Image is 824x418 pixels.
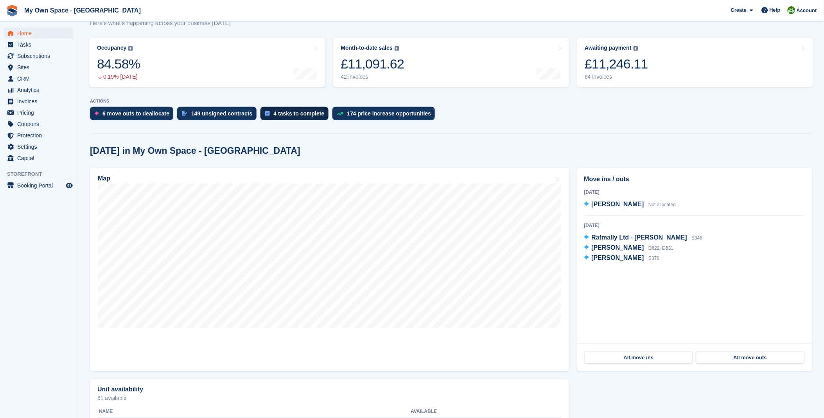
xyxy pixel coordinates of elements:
span: [PERSON_NAME] [592,244,644,251]
a: menu [4,96,74,107]
div: 84.58% [97,56,140,72]
a: menu [4,141,74,152]
span: S376 [648,256,659,261]
img: Keely [788,6,795,14]
img: icon-info-grey-7440780725fd019a000dd9b08b2336e03edf1995a4989e88bcd33f0948082b44.svg [634,46,638,51]
a: 6 move outs to deallocate [90,107,177,124]
a: [PERSON_NAME] D622, D631 [584,243,674,253]
div: 174 price increase opportunities [347,110,431,117]
h2: Unit availability [97,386,143,393]
span: Account [797,7,817,14]
div: [DATE] [584,222,805,229]
h2: Map [98,175,110,182]
span: Ratmally Ltd - [PERSON_NAME] [592,234,687,241]
span: Create [731,6,747,14]
a: menu [4,85,74,95]
a: menu [4,50,74,61]
a: Preview store [65,181,74,190]
a: 174 price increase opportunities [332,107,439,124]
img: icon-info-grey-7440780725fd019a000dd9b08b2336e03edf1995a4989e88bcd33f0948082b44.svg [128,46,133,51]
span: D622, D631 [648,245,673,251]
img: stora-icon-8386f47178a22dfd0bd8f6a31ec36ba5ce8667c1dd55bd0f319d3a0aa187defe.svg [6,5,18,16]
img: move_outs_to_deallocate_icon-f764333ba52eb49d3ac5e1228854f67142a1ed5810a6f6cc68b1a99e826820c5.svg [95,111,99,116]
a: All move outs [696,351,804,364]
div: Month-to-date sales [341,45,393,51]
div: 6 move outs to deallocate [102,110,169,117]
a: menu [4,180,74,191]
img: icon-info-grey-7440780725fd019a000dd9b08b2336e03edf1995a4989e88bcd33f0948082b44.svg [395,46,399,51]
span: Settings [17,141,64,152]
div: Awaiting payment [585,45,632,51]
div: £11,091.62 [341,56,404,72]
div: 149 unsigned contracts [191,110,252,117]
span: Tasks [17,39,64,50]
a: menu [4,130,74,141]
a: menu [4,28,74,39]
span: Help [770,6,781,14]
span: Not allocated [648,202,676,207]
a: 4 tasks to complete [260,107,332,124]
span: Invoices [17,96,64,107]
th: Name [97,405,411,418]
a: Ratmally Ltd - [PERSON_NAME] S348 [584,233,703,243]
th: Available [411,405,504,418]
h2: Move ins / outs [584,175,805,184]
span: Analytics [17,85,64,95]
a: Month-to-date sales £11,091.62 42 invoices [333,38,569,87]
a: menu [4,62,74,73]
a: menu [4,107,74,118]
span: [PERSON_NAME] [592,254,644,261]
span: Capital [17,153,64,164]
span: Coupons [17,119,64,130]
a: [PERSON_NAME] Not allocated [584,200,676,210]
div: 64 invoices [585,74,648,80]
a: Awaiting payment £11,246.11 64 invoices [577,38,813,87]
span: Pricing [17,107,64,118]
div: [DATE] [584,189,805,196]
h2: [DATE] in My Own Space - [GEOGRAPHIC_DATA] [90,146,300,156]
a: menu [4,153,74,164]
a: Occupancy 84.58% 0.19% [DATE] [89,38,325,87]
img: price_increase_opportunities-93ffe204e8149a01c8c9dc8f82e8f89637d9d84a8eef4429ea346261dce0b2c0.svg [337,112,343,115]
div: 0.19% [DATE] [97,74,140,80]
span: S348 [692,235,703,241]
a: [PERSON_NAME] S376 [584,253,660,263]
a: Map [90,168,569,371]
div: Occupancy [97,45,126,51]
img: contract_signature_icon-13c848040528278c33f63329250d36e43548de30e8caae1d1a13099fd9432cc5.svg [182,111,187,116]
a: menu [4,39,74,50]
span: Booking Portal [17,180,64,191]
span: CRM [17,73,64,84]
a: menu [4,119,74,130]
span: Storefront [7,170,78,178]
a: 149 unsigned contracts [177,107,260,124]
p: ACTIONS [90,99,812,104]
span: Home [17,28,64,39]
span: [PERSON_NAME] [592,201,644,207]
p: 51 available [97,395,562,401]
img: task-75834270c22a3079a89374b754ae025e5fb1db73e45f91037f5363f120a921f8.svg [265,111,270,116]
div: 4 tasks to complete [274,110,325,117]
a: All move ins [585,351,693,364]
div: £11,246.11 [585,56,648,72]
p: Here's what's happening across your business [DATE] [90,19,231,28]
span: Subscriptions [17,50,64,61]
div: 42 invoices [341,74,404,80]
a: menu [4,73,74,84]
a: My Own Space - [GEOGRAPHIC_DATA] [21,4,144,17]
span: Sites [17,62,64,73]
span: Protection [17,130,64,141]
